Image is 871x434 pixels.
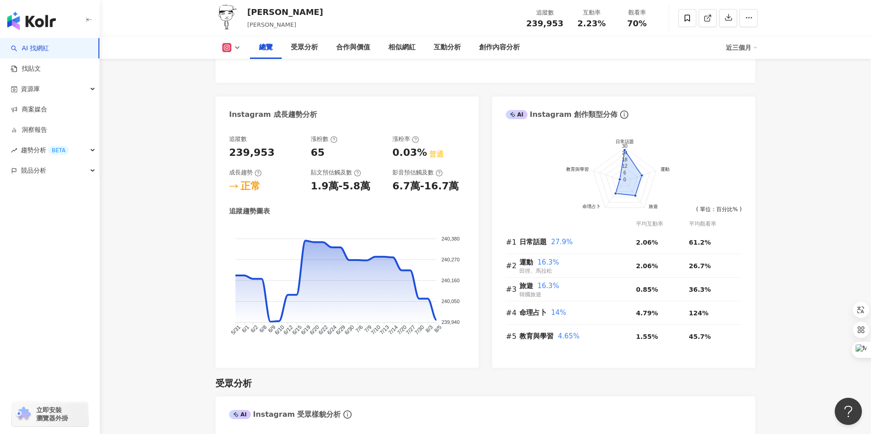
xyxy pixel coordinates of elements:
iframe: Help Scout Beacon - Open [835,398,862,425]
span: 61.2% [689,239,711,246]
tspan: 6/30 [343,324,356,336]
div: Instagram 創作類型分佈 [506,110,617,120]
div: 影音預估觸及數 [392,169,443,177]
span: info-circle [342,409,353,420]
span: 1.55% [636,333,658,340]
span: 教育與學習 [519,332,553,340]
div: AI [506,110,528,119]
div: 互動分析 [434,42,461,53]
span: 2.23% [577,19,606,28]
div: 普通 [429,149,444,159]
span: 14% [551,309,566,317]
div: #4 [506,307,519,318]
tspan: 5/31 [230,324,242,336]
div: 總覽 [259,42,273,53]
a: 洞察報告 [11,125,47,135]
div: Instagram 受眾樣貌分析 [229,410,341,420]
div: AI [229,410,251,419]
tspan: 8/5 [433,324,443,334]
tspan: 8/3 [424,324,434,334]
span: 239,953 [526,19,563,28]
span: [PERSON_NAME] [247,21,296,28]
span: 16.3% [538,258,559,266]
div: 1.9萬-5.8萬 [311,179,370,193]
div: 追蹤趨勢圖表 [229,207,270,216]
div: Instagram 成長趨勢分析 [229,110,317,120]
span: 立即安裝 瀏覽器外掛 [36,406,68,422]
tspan: 240,270 [441,257,460,262]
span: info-circle [619,109,630,120]
div: 合作與價值 [336,42,370,53]
div: 相似網紅 [388,42,416,53]
tspan: 6/22 [317,324,329,336]
div: 6.7萬-16.7萬 [392,179,459,193]
img: logo [7,12,56,30]
span: 資源庫 [21,79,40,99]
tspan: 240,050 [441,299,460,304]
div: 追蹤數 [229,135,247,143]
div: 平均互動率 [636,220,689,228]
div: 貼文預估觸及數 [311,169,361,177]
div: 65 [311,146,325,160]
text: 24 [622,150,627,155]
tspan: 6/19 [300,324,312,336]
tspan: 7/20 [396,324,408,336]
tspan: 7/6 [354,324,364,334]
span: 70% [627,19,646,28]
span: 27.9% [551,238,573,246]
span: rise [11,147,17,154]
div: [PERSON_NAME] [247,6,323,18]
div: #3 [506,284,519,295]
tspan: 7/13 [378,324,391,336]
a: searchAI 找網紅 [11,44,49,53]
text: 運動 [661,167,670,172]
div: 受眾分析 [215,377,252,390]
tspan: 7/9 [363,324,373,334]
span: 26.7% [689,262,711,270]
text: 旅遊 [649,204,658,209]
span: 2.06% [636,239,658,246]
div: 創作內容分析 [479,42,520,53]
img: KOL Avatar [213,5,240,32]
tspan: 6/24 [326,324,338,336]
text: 0 [623,177,626,182]
span: 運動 [519,258,533,266]
div: #5 [506,331,519,342]
div: 漲粉率 [392,135,419,143]
tspan: 6/10 [274,324,286,336]
text: 18 [622,157,627,162]
tspan: 6/1 [241,324,251,334]
tspan: 240,380 [441,236,460,241]
tspan: 7/10 [370,324,382,336]
tspan: 6/8 [258,324,268,334]
tspan: 240,160 [441,278,460,283]
span: 日常話題 [519,238,547,246]
div: 成長趨勢 [229,169,262,177]
a: chrome extension立即安裝 瀏覽器外掛 [12,402,88,426]
a: 找貼文 [11,64,41,73]
div: 追蹤數 [526,8,563,17]
img: chrome extension [15,407,32,421]
span: 45.7% [689,333,711,340]
div: 239,953 [229,146,274,160]
div: 平均觀看率 [689,220,742,228]
tspan: 6/12 [282,324,294,336]
tspan: 7/14 [387,324,399,336]
div: 觀看率 [620,8,654,17]
tspan: 6/29 [335,324,347,336]
span: 0.85% [636,286,658,293]
tspan: 6/9 [267,324,277,334]
span: 競品分析 [21,160,46,181]
tspan: 6/2 [250,324,259,334]
div: 受眾分析 [291,42,318,53]
tspan: 239,940 [441,320,460,325]
text: 命理占卜 [582,204,601,209]
span: 124% [689,309,709,317]
div: 0.03% [392,146,427,160]
span: 16.3% [538,282,559,290]
div: 正常 [240,179,260,193]
tspan: 7/30 [413,324,426,336]
span: 韓國旅遊 [519,291,541,298]
span: 旅遊 [519,282,533,290]
div: #2 [506,260,519,271]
